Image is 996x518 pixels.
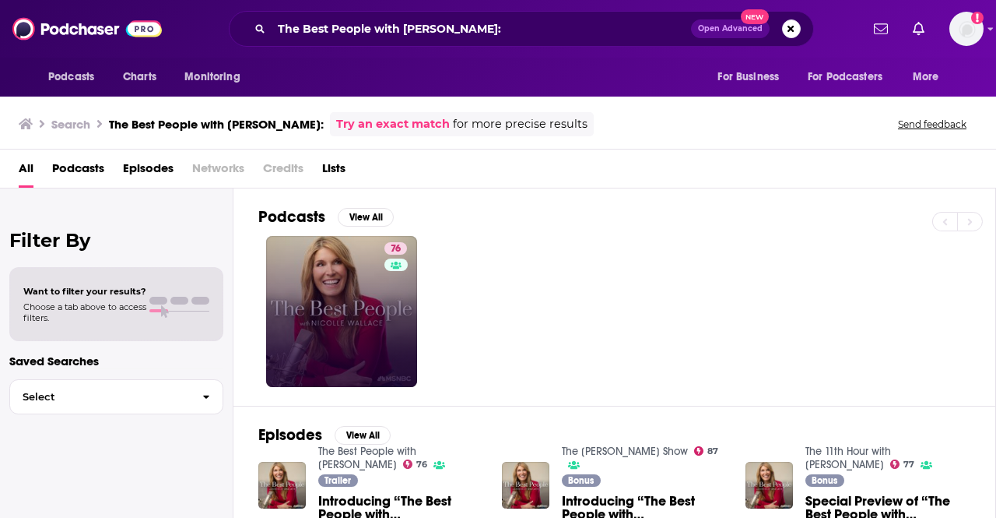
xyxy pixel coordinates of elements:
[453,115,587,133] span: for more precise results
[403,460,428,469] a: 76
[893,118,971,131] button: Send feedback
[391,241,401,257] span: 76
[266,236,417,387] a: 76
[903,461,914,468] span: 77
[971,12,984,24] svg: Add a profile image
[263,156,303,188] span: Credits
[812,476,837,485] span: Bonus
[113,62,166,92] a: Charts
[949,12,984,46] span: Logged in as hannahnewlon
[184,66,240,88] span: Monitoring
[949,12,984,46] img: User Profile
[9,379,223,414] button: Select
[229,11,814,47] div: Search podcasts, credits, & more...
[52,156,104,188] a: Podcasts
[9,229,223,252] h2: Filter By
[10,392,190,402] span: Select
[868,16,894,42] a: Show notifications dropdown
[913,66,939,88] span: More
[338,208,394,227] button: View All
[23,301,146,323] span: Choose a tab above to access filters.
[416,461,427,468] span: 76
[9,354,223,368] p: Saved Searches
[890,460,915,469] a: 77
[798,62,905,92] button: open menu
[907,16,931,42] a: Show notifications dropdown
[902,62,959,92] button: open menu
[805,445,891,471] a: The 11th Hour with Stephanie Ruhle
[502,462,549,509] img: Introducing “The Best People with Nicolle Wallace”
[51,117,90,132] h3: Search
[717,66,779,88] span: For Business
[562,445,688,458] a: The Rachel Maddow Show
[23,286,146,297] span: Want to filter your results?
[707,62,798,92] button: open menu
[48,66,94,88] span: Podcasts
[568,476,594,485] span: Bonus
[707,448,718,455] span: 87
[109,117,324,132] h3: The Best People with [PERSON_NAME]:
[318,445,416,471] a: The Best People with Nicolle Wallace
[808,66,882,88] span: For Podcasters
[698,25,763,33] span: Open Advanced
[19,156,33,188] a: All
[691,19,770,38] button: Open AdvancedNew
[272,16,691,41] input: Search podcasts, credits, & more...
[949,12,984,46] button: Show profile menu
[12,14,162,44] img: Podchaser - Follow, Share and Rate Podcasts
[258,207,325,227] h2: Podcasts
[258,425,391,445] a: EpisodesView All
[384,242,407,255] a: 76
[123,66,156,88] span: Charts
[745,462,793,509] img: Special Preview of “The Best People with Nicolle Wallace”
[258,207,394,227] a: PodcastsView All
[174,62,260,92] button: open menu
[37,62,114,92] button: open menu
[192,156,244,188] span: Networks
[336,115,450,133] a: Try an exact match
[322,156,345,188] a: Lists
[324,476,351,485] span: Trailer
[258,462,306,509] img: Introducing “The Best People with Nicolle Wallace”
[123,156,174,188] a: Episodes
[335,426,391,445] button: View All
[741,9,769,24] span: New
[694,446,719,456] a: 87
[258,425,322,445] h2: Episodes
